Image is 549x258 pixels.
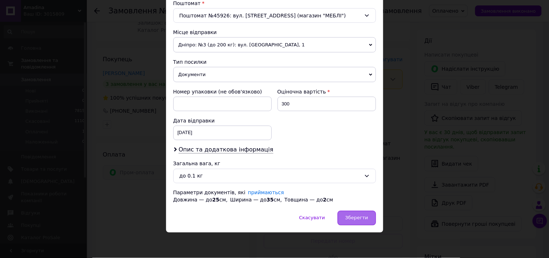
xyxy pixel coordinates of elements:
[299,215,325,221] span: Скасувати
[267,197,274,203] span: 35
[173,59,207,65] span: Тип посилки
[173,67,376,82] span: Документи
[173,117,272,124] div: Дата відправки
[345,215,368,221] span: Зберегти
[173,29,217,35] span: Місце відправки
[179,146,274,154] span: Опис та додаткова інформація
[180,172,361,180] div: до 0.1 кг
[173,189,376,204] div: Параметри документів, які Довжина — до см, Ширина — до см, Товщина — до см
[212,197,219,203] span: 25
[323,197,327,203] span: 2
[278,88,376,95] div: Оціночна вартість
[173,37,376,53] span: Дніпро: №3 (до 200 кг): вул. [GEOGRAPHIC_DATA], 1
[173,8,376,23] div: Поштомат №45926: вул. [STREET_ADDRESS] (магазин "МЕБЛІ")
[173,88,272,95] div: Номер упаковки (не обов'язково)
[248,190,284,196] a: приймаються
[173,160,376,167] div: Загальна вага, кг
